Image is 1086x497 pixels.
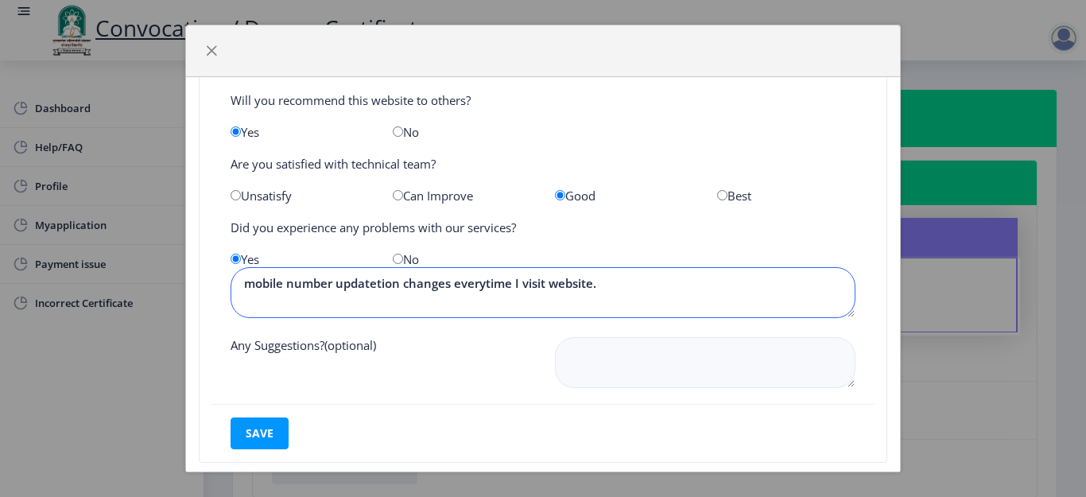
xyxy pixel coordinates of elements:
[219,188,381,204] div: Unsatisfy
[219,124,381,140] div: Yes
[219,156,867,172] div: Are you satisfied with technical team?
[219,337,543,391] div: Any Suggestions?(optional)
[381,251,543,267] div: No
[381,188,543,204] div: Can Improve
[543,188,705,204] div: Good
[219,92,867,108] div: Will you recommend this website to others?
[381,124,543,140] div: No
[219,251,381,267] div: Yes
[231,417,289,449] button: save
[219,219,867,235] div: Did you experience any problems with our services?
[705,188,867,204] div: Best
